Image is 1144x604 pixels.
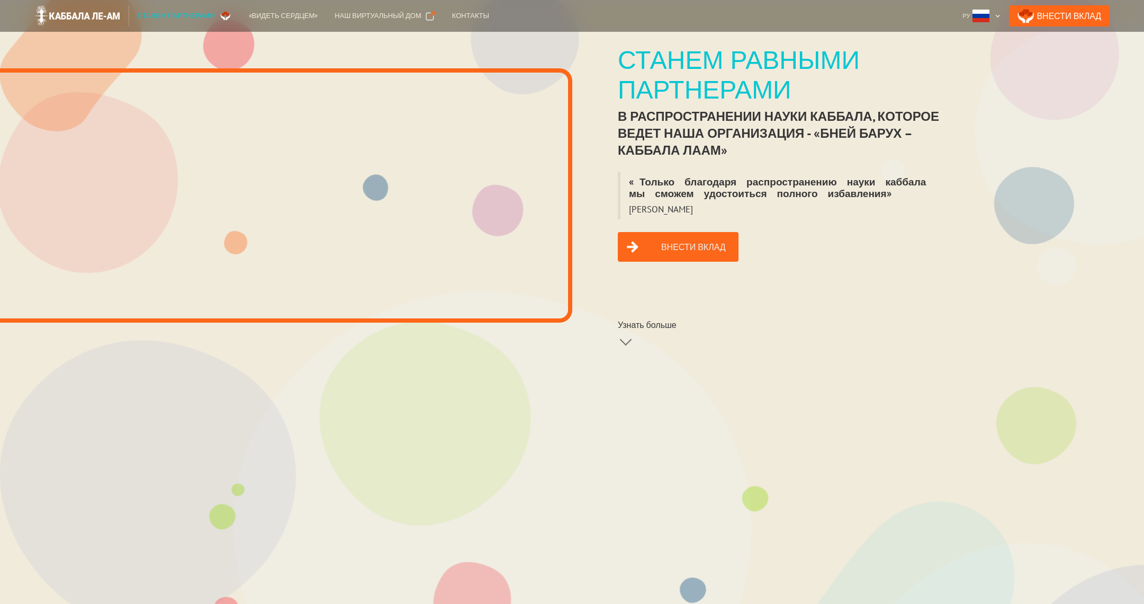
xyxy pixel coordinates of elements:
[618,203,701,219] blockquote: [PERSON_NAME]
[129,5,240,26] a: Станем партнерами
[618,319,677,330] div: Узнать больше
[1009,5,1110,26] a: Внести Вклад
[335,11,421,21] div: Наш виртуальный дом
[249,11,318,21] div: «Видеть сердцем»
[138,11,215,21] div: Станем партнерами
[962,11,970,21] div: Ру
[618,45,950,104] div: Станем равными партнерами
[958,5,1005,26] div: Ру
[326,5,443,26] a: Наш виртуальный дом
[240,5,327,26] a: «Видеть сердцем»
[618,172,950,203] blockquote: «Только благодаря распространению науки каббала мы сможем удостоиться полного избавления»
[618,232,738,262] a: Внести вклад
[452,11,489,21] div: Контакты
[618,108,950,159] div: в распространении науки каббала, которое ведет наша организация - «Бней Барух – Каббала лаАм»
[444,5,498,26] a: Контакты
[618,319,738,347] a: Узнать больше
